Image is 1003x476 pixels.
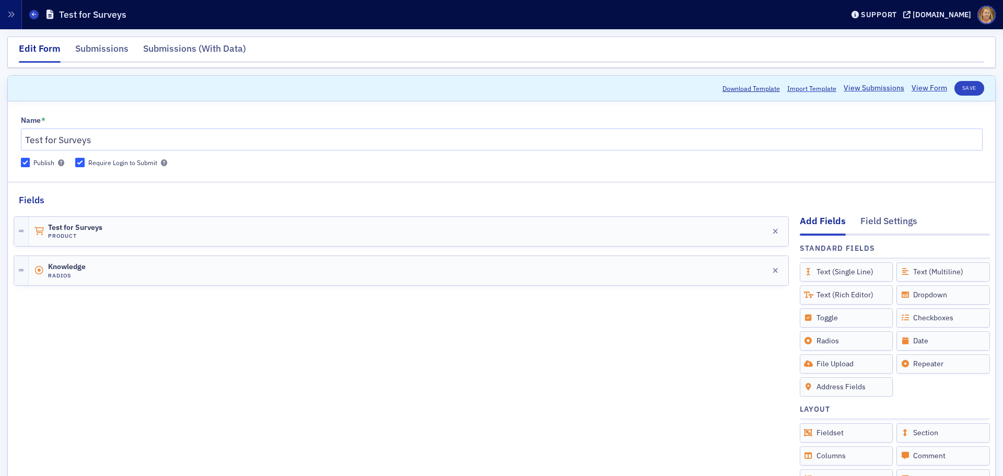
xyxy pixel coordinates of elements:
div: Publish [33,158,54,167]
div: Columns [800,446,893,466]
div: [DOMAIN_NAME] [913,10,971,19]
div: Dropdown [896,285,990,305]
div: Add Fields [800,214,846,235]
div: Text (Rich Editor) [800,285,893,305]
h4: Radios [48,272,107,279]
div: Submissions [75,42,129,61]
div: Comment [896,446,990,466]
button: [DOMAIN_NAME] [903,11,975,18]
h1: Test for Surveys [59,8,126,21]
span: Test for Surveys [48,224,107,232]
abbr: This field is required [41,116,45,125]
div: File Upload [800,354,893,374]
div: Section [896,423,990,443]
span: Knowledge [48,263,107,271]
h4: Product [48,233,107,239]
div: Repeater [896,354,990,374]
div: Radios [800,331,893,351]
div: Require Login to Submit [88,158,157,167]
span: Import Template [787,84,836,93]
div: Text (Multiline) [896,262,990,282]
div: Support [861,10,897,19]
h4: Layout [800,404,831,415]
div: Field Settings [860,214,917,234]
div: Checkboxes [896,308,990,328]
div: Date [896,331,990,351]
div: Name [21,116,41,125]
div: Submissions (With Data) [143,42,246,61]
div: Address Fields [800,377,893,397]
div: Text (Single Line) [800,262,893,282]
span: Profile [977,6,996,24]
div: Fieldset [800,423,893,443]
div: Edit Form [19,42,61,63]
h2: Fields [19,193,44,207]
input: Require Login to Submit [75,158,85,167]
a: View Form [912,83,947,94]
div: Toggle [800,308,893,328]
h4: Standard Fields [800,243,876,254]
button: Download Template [722,84,780,93]
a: View Submissions [844,83,904,94]
input: Publish [21,158,30,167]
button: Save [954,81,984,96]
